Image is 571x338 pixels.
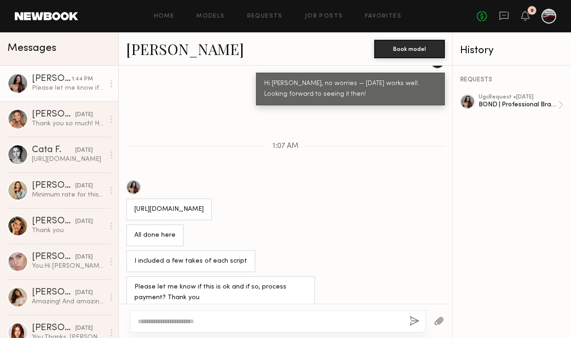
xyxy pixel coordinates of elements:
a: Models [196,13,225,19]
a: Requests [247,13,283,19]
div: ugc Request • [DATE] [479,94,558,100]
div: History [460,45,564,56]
div: [DATE] [75,253,93,262]
div: 1:44 PM [72,75,93,84]
div: [PERSON_NAME] [PERSON_NAME] [32,110,75,119]
div: Thank you [32,226,104,235]
a: Favorites [365,13,401,19]
button: Book model [374,40,445,58]
div: [DATE] [75,111,93,119]
span: Messages [7,43,56,54]
div: [PERSON_NAME] [32,324,75,333]
a: [PERSON_NAME] [126,39,244,59]
a: Home [154,13,175,19]
div: [PERSON_NAME] [32,181,75,191]
div: [PERSON_NAME] [32,74,72,84]
div: Amazing! And amazing thank you! [32,297,104,306]
div: Hi [PERSON_NAME], no worries — [DATE] works well. Looking forward to seeing it then! [264,79,437,100]
div: 9 [530,8,534,13]
a: Book model [374,44,445,52]
div: Cata F. [32,146,75,155]
div: [URL][DOMAIN_NAME] [32,155,104,164]
div: [PERSON_NAME] [32,288,75,297]
div: [DATE] [75,289,93,297]
div: [PERSON_NAME] [32,252,75,262]
div: [DATE] [75,146,93,155]
div: You: Hi [PERSON_NAME]- thank you so much! It was great working with you :) [32,262,104,270]
span: 1:07 AM [273,142,298,150]
div: [DATE] [75,324,93,333]
div: [DATE] [75,182,93,191]
div: Minimum rate for this work + usage is 2K [32,191,104,199]
div: All done here [134,230,176,241]
div: Please let me know if this is ok and if so, process payment? Thank you [32,84,104,92]
div: [PERSON_NAME] [32,217,75,226]
div: Thank you so much! Hope to work with you again in the future. Have a great week! :) [32,119,104,128]
a: Job Posts [305,13,343,19]
div: BOND | Professional Brand Introduction Video [479,100,558,109]
div: [URL][DOMAIN_NAME] [134,204,204,215]
a: ugcRequest •[DATE]BOND | Professional Brand Introduction Video [479,94,564,116]
div: [DATE] [75,217,93,226]
div: Please let me know if this is ok and if so, process payment? Thank you [134,282,307,303]
div: I included a few takes of each script [134,256,247,267]
div: REQUESTS [460,77,564,83]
